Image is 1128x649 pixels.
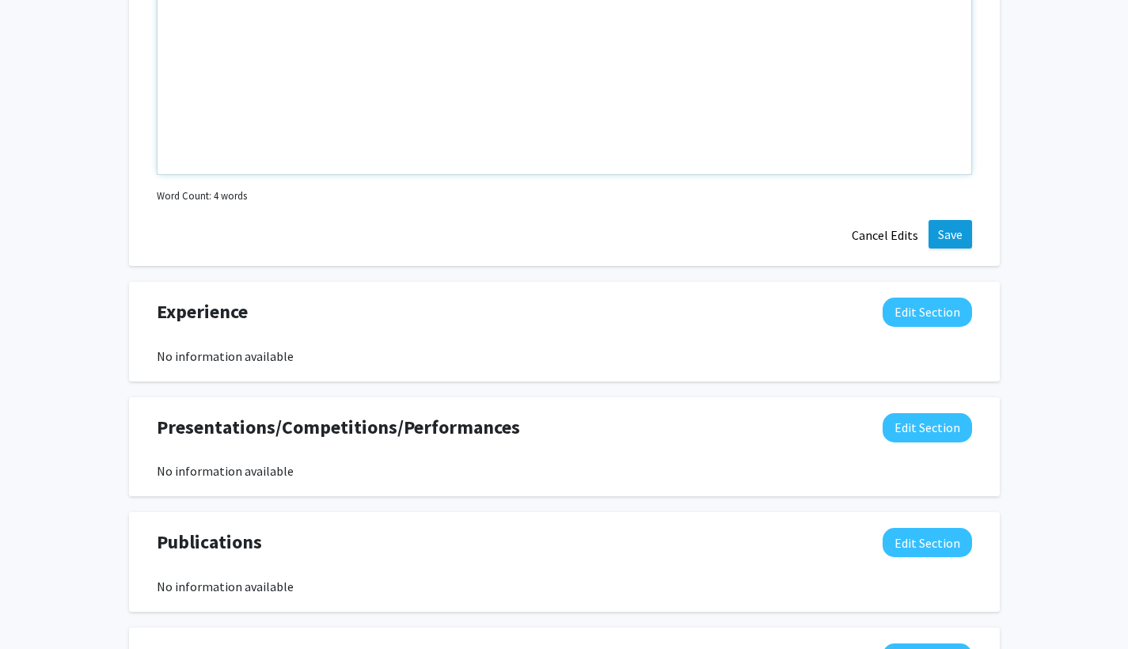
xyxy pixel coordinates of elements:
[157,298,248,326] span: Experience
[841,220,929,250] button: Cancel Edits
[157,413,520,442] span: Presentations/Competitions/Performances
[157,461,972,480] div: No information available
[929,220,972,249] button: Save
[883,413,972,442] button: Edit Presentations/Competitions/Performances
[157,188,247,203] small: Word Count: 4 words
[157,528,262,556] span: Publications
[157,347,972,366] div: No information available
[883,298,972,327] button: Edit Experience
[883,528,972,557] button: Edit Publications
[12,578,67,637] iframe: Chat
[157,577,972,596] div: No information available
